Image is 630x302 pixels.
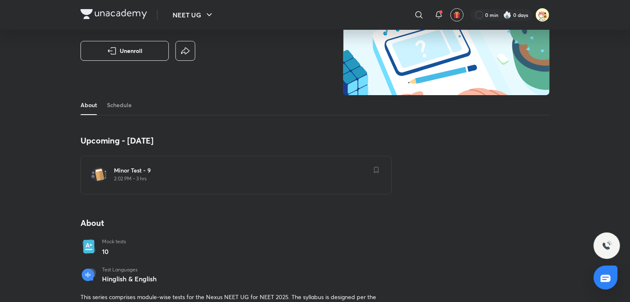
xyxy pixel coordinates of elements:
[81,9,147,21] a: Company Logo
[81,95,97,115] a: About
[107,95,132,115] a: Schedule
[168,7,219,23] button: NEET UG
[114,166,368,175] h6: Minor Test - 9
[374,167,379,173] img: save
[102,266,157,273] p: Test Languages
[453,11,461,19] img: avatar
[81,41,169,61] button: Unenroll
[81,218,392,228] h4: About
[120,47,142,55] span: Unenroll
[602,241,612,251] img: ttu
[102,247,126,256] p: 10
[81,9,147,19] img: Company Logo
[91,166,107,183] img: test
[102,275,157,283] p: Hinglish & English
[102,238,126,245] p: Mock tests
[114,175,368,182] p: 2:02 PM • 3 hrs
[81,135,392,146] h4: Upcoming - [DATE]
[535,8,549,22] img: Samikshya Patra
[450,8,464,22] button: avatar
[503,11,512,19] img: streak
